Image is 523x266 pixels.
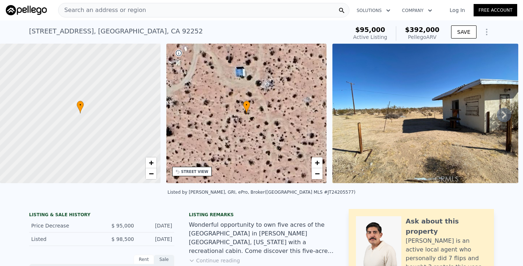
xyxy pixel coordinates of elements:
span: $ 98,500 [112,236,134,242]
span: Active Listing [353,34,387,40]
div: STREET VIEW [181,169,208,174]
button: Solutions [351,4,396,17]
button: Company [396,4,438,17]
span: $ 95,000 [112,223,134,229]
span: $392,000 [405,26,439,33]
a: Zoom in [312,157,323,168]
div: Listed by [PERSON_NAME], GRI, ePro, Broker ([GEOGRAPHIC_DATA] MLS #JT24205577) [167,190,355,195]
a: Zoom out [312,168,323,179]
a: Log In [441,7,474,14]
button: Continue reading [189,257,240,264]
a: Zoom in [146,157,157,168]
span: Search an address or region [58,6,146,15]
div: [DATE] [140,235,172,243]
span: + [315,158,320,167]
div: • [77,101,84,113]
div: Price Decrease [31,222,96,229]
div: Ask about this property [406,216,487,237]
span: • [243,102,250,108]
div: Listing remarks [189,212,334,218]
button: Show Options [479,25,494,39]
div: [STREET_ADDRESS] , [GEOGRAPHIC_DATA] , CA 92252 [29,26,203,36]
img: Sale: 164608714 Parcel: 127086045 [332,44,518,183]
div: • [243,101,250,113]
span: $95,000 [355,26,385,33]
img: Pellego [6,5,47,15]
div: Sale [154,255,174,264]
div: Listed [31,235,96,243]
span: + [149,158,153,167]
a: Zoom out [146,168,157,179]
span: • [77,102,84,108]
button: SAVE [451,25,477,39]
div: [DATE] [140,222,172,229]
a: Free Account [474,4,517,16]
div: Wonderful opportunity to own five acres of the [GEOGRAPHIC_DATA] in [PERSON_NAME][GEOGRAPHIC_DATA... [189,221,334,255]
span: − [149,169,153,178]
div: Rent [134,255,154,264]
span: − [315,169,320,178]
div: Pellego ARV [405,33,439,41]
div: LISTING & SALE HISTORY [29,212,174,219]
